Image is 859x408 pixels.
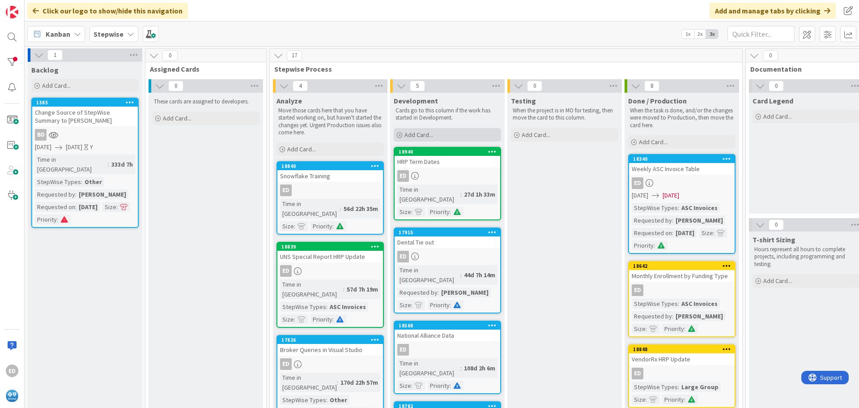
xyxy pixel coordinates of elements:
[278,107,382,136] p: Move those cards here that you have started working on, but haven't started the changes yet. Urge...
[450,300,451,310] span: :
[404,131,433,139] span: Add Card...
[694,30,706,39] span: 2x
[630,107,734,129] p: When the task is done, and/or the changes were moved to Production, then move the card here.
[277,336,383,356] div: 17826Broker Queries in Visual Studio
[395,330,500,341] div: National Alliance Data
[397,288,438,297] div: Requested by
[673,215,725,225] div: [PERSON_NAME]
[326,302,327,312] span: :
[310,314,332,324] div: Priority
[294,221,295,231] span: :
[57,215,58,224] span: :
[277,243,383,251] div: 18839
[6,390,18,402] img: avatar
[294,314,295,324] span: :
[633,263,735,269] div: 18642
[646,395,647,404] span: :
[629,177,735,189] div: ED
[395,344,500,356] div: ED
[629,270,735,282] div: Monthly Enrollment by Funding Type
[679,203,720,213] div: ASC Invoices
[411,381,412,391] span: :
[277,265,383,277] div: ED
[673,228,697,238] div: [DATE]
[277,358,383,370] div: ED
[163,114,191,122] span: Add Card...
[395,148,500,156] div: 18940
[632,324,646,334] div: Size
[42,82,71,90] span: Add Card...
[632,311,672,321] div: Requested by
[35,142,51,152] span: [DATE]
[395,251,500,262] div: ED
[293,81,308,91] span: 4
[527,81,542,91] span: 0
[397,300,411,310] div: Size
[281,163,383,169] div: 18840
[395,148,500,167] div: 18940HRP Term Dates
[769,219,784,230] span: 0
[397,358,460,378] div: Time in [GEOGRAPHIC_DATA]
[673,311,725,321] div: [PERSON_NAME]
[81,177,82,187] span: :
[763,112,792,120] span: Add Card...
[450,207,451,217] span: :
[397,170,409,182] div: ED
[679,382,721,392] div: Large Group
[684,324,685,334] span: :
[410,81,425,91] span: 5
[116,202,118,212] span: :
[280,221,294,231] div: Size
[654,241,655,250] span: :
[678,299,679,309] span: :
[632,203,678,213] div: StepWise Types
[632,382,678,392] div: StepWise Types
[277,170,383,182] div: Snowflake Training
[629,345,735,353] div: 18848
[274,64,731,73] span: Stepwise Process
[628,96,687,105] span: Done / Production
[327,395,349,405] div: Other
[109,159,135,169] div: 333d 7h
[727,26,795,42] input: Quick Filter...
[332,221,334,231] span: :
[280,302,326,312] div: StepWise Types
[32,99,138,107] div: 1585
[750,64,855,73] span: Documentation
[632,228,672,238] div: Requested on
[280,279,343,299] div: Time in [GEOGRAPHIC_DATA]
[753,96,793,105] span: Card Legend
[102,202,116,212] div: Size
[168,81,183,91] span: 0
[411,300,412,310] span: :
[395,170,500,182] div: ED
[395,228,500,248] div: 17915Dental Tie out
[280,358,292,370] div: ED
[277,162,383,170] div: 18840
[36,99,138,106] div: 1585
[699,228,713,238] div: Size
[438,288,439,297] span: :
[397,381,411,391] div: Size
[662,395,684,404] div: Priority
[154,98,258,105] p: These cards are assigned to developers.
[439,288,491,297] div: [PERSON_NAME]
[394,96,438,105] span: Development
[6,365,18,377] div: ED
[662,324,684,334] div: Priority
[150,64,255,73] span: Assigned Cards
[287,145,316,153] span: Add Card...
[337,378,338,387] span: :
[77,202,100,212] div: [DATE]
[629,262,735,282] div: 18642Monthly Enrollment by Funding Type
[511,96,536,105] span: Testing
[280,314,294,324] div: Size
[754,246,858,268] p: Hours represent all hours to complete projects, including programming and testing.
[31,65,59,74] span: Backlog
[108,159,109,169] span: :
[395,236,500,248] div: Dental Tie out
[632,191,648,200] span: [DATE]
[629,284,735,296] div: ED
[27,3,188,19] div: Click our logo to show/hide this navigation
[19,1,41,12] span: Support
